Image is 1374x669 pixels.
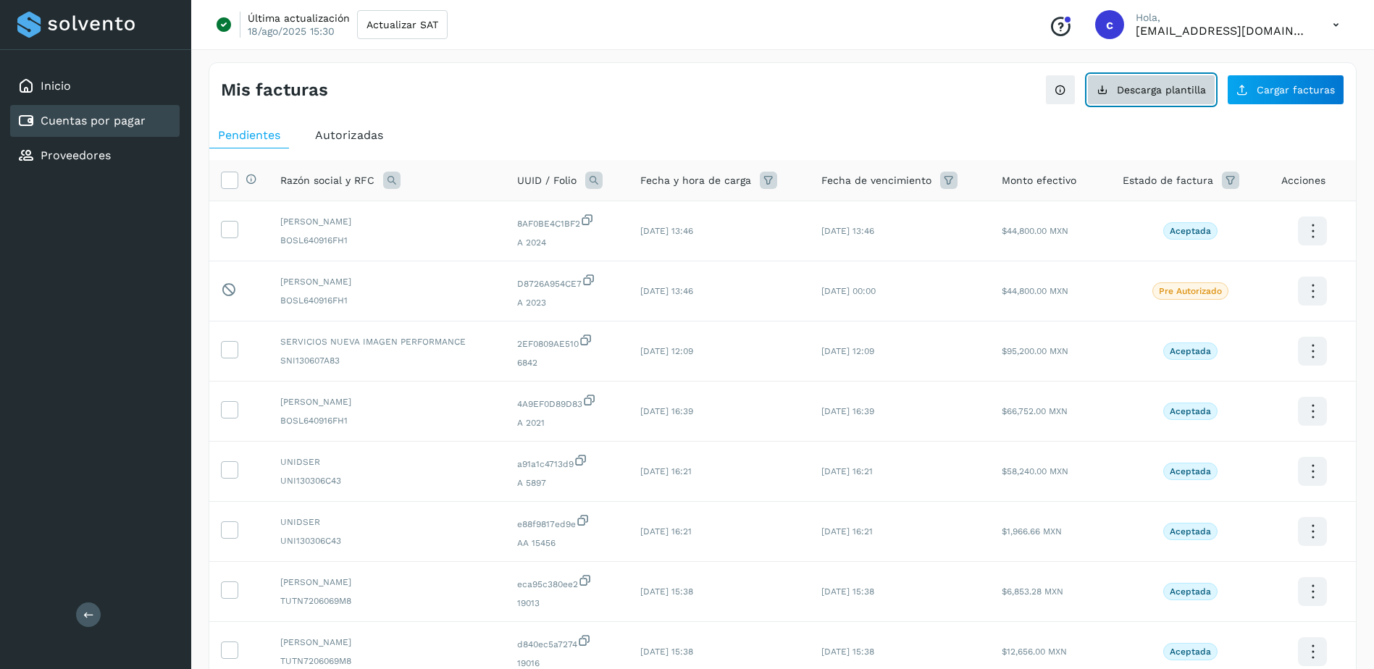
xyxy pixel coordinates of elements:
[1170,226,1211,236] p: Aceptada
[517,356,617,369] span: 6842
[517,416,617,429] span: A 2021
[280,594,494,607] span: TUTN7206069M8
[280,275,494,288] span: [PERSON_NAME]
[640,286,693,296] span: [DATE] 13:46
[41,79,71,93] a: Inicio
[517,213,617,230] span: 8AF0BE4C1BF2
[248,25,335,38] p: 18/ago/2025 15:30
[517,597,617,610] span: 19013
[640,526,692,537] span: [DATE] 16:21
[280,234,494,247] span: BOSL640916FH1
[640,647,693,657] span: [DATE] 15:38
[280,474,494,487] span: UNI130306C43
[10,70,180,102] div: Inicio
[517,173,577,188] span: UUID / Folio
[280,294,494,307] span: BOSL640916FH1
[1002,586,1063,597] span: $6,853.28 MXN
[1087,75,1215,105] button: Descarga plantilla
[517,476,617,489] span: A 5897
[1002,406,1068,416] span: $66,752.00 MXN
[280,354,494,367] span: SNI130607A83
[280,655,494,668] span: TUTN7206069M8
[280,395,494,408] span: [PERSON_NAME]
[1117,85,1206,95] span: Descarga plantilla
[821,586,874,597] span: [DATE] 15:38
[821,346,874,356] span: [DATE] 12:09
[517,537,617,550] span: AA 15456
[357,10,448,39] button: Actualizar SAT
[1002,647,1067,657] span: $12,656.00 MXN
[1136,24,1310,38] p: cxp@53cargo.com
[517,273,617,290] span: D8726A954CE7
[280,215,494,228] span: [PERSON_NAME]
[1159,286,1222,296] p: Pre Autorizado
[1002,466,1068,476] span: $58,240.00 MXN
[640,226,693,236] span: [DATE] 13:46
[640,406,693,416] span: [DATE] 16:39
[821,226,874,236] span: [DATE] 13:46
[1002,526,1062,537] span: $1,966.66 MXN
[821,406,874,416] span: [DATE] 16:39
[280,173,374,188] span: Razón social y RFC
[1170,346,1211,356] p: Aceptada
[1227,75,1344,105] button: Cargar facturas
[1170,526,1211,537] p: Aceptada
[640,346,693,356] span: [DATE] 12:09
[315,128,383,142] span: Autorizadas
[366,20,438,30] span: Actualizar SAT
[517,236,617,249] span: A 2024
[517,296,617,309] span: A 2023
[517,393,617,411] span: 4A9EF0D89D83
[517,513,617,531] span: e88f9817ed9e
[640,586,693,597] span: [DATE] 15:38
[280,636,494,649] span: [PERSON_NAME]
[821,286,876,296] span: [DATE] 00:00
[41,148,111,162] a: Proveedores
[1257,85,1335,95] span: Cargar facturas
[280,455,494,468] span: UNIDSER
[517,453,617,471] span: a91a1c4713d9
[1281,173,1325,188] span: Acciones
[517,333,617,350] span: 2EF0809AE510
[517,634,617,651] span: d840ec5a7274
[1170,466,1211,476] p: Aceptada
[1002,286,1068,296] span: $44,800.00 MXN
[280,335,494,348] span: SERVICIOS NUEVA IMAGEN PERFORMANCE
[218,128,280,142] span: Pendientes
[1170,647,1211,657] p: Aceptada
[248,12,350,25] p: Última actualización
[1136,12,1310,24] p: Hola,
[41,114,146,127] a: Cuentas por pagar
[821,647,874,657] span: [DATE] 15:38
[280,414,494,427] span: BOSL640916FH1
[1002,173,1076,188] span: Monto efectivo
[640,466,692,476] span: [DATE] 16:21
[10,105,180,137] div: Cuentas por pagar
[1170,586,1211,597] p: Aceptada
[280,516,494,529] span: UNIDSER
[1002,226,1068,236] span: $44,800.00 MXN
[517,573,617,591] span: eca95c380ee2
[10,140,180,172] div: Proveedores
[280,576,494,589] span: [PERSON_NAME]
[221,80,328,101] h4: Mis facturas
[1170,406,1211,416] p: Aceptada
[1002,346,1068,356] span: $95,200.00 MXN
[821,526,873,537] span: [DATE] 16:21
[821,173,931,188] span: Fecha de vencimiento
[280,534,494,547] span: UNI130306C43
[640,173,751,188] span: Fecha y hora de carga
[821,466,873,476] span: [DATE] 16:21
[1123,173,1213,188] span: Estado de factura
